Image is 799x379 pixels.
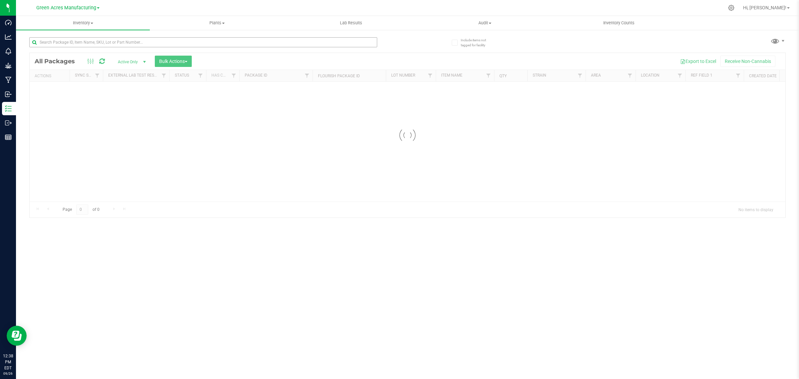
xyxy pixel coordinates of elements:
inline-svg: Inbound [5,91,12,98]
span: Inventory [16,20,150,26]
a: Inventory Counts [552,16,686,30]
a: Audit [418,16,552,30]
p: 09/26 [3,371,13,376]
inline-svg: Monitoring [5,48,12,55]
inline-svg: Grow [5,62,12,69]
inline-svg: Outbound [5,120,12,126]
input: Search Package ID, Item Name, SKU, Lot or Part Number... [29,37,377,47]
span: Green Acres Manufacturing [36,5,96,11]
span: Lab Results [331,20,371,26]
a: Inventory [16,16,150,30]
inline-svg: Manufacturing [5,77,12,83]
p: 12:38 PM EDT [3,353,13,371]
inline-svg: Analytics [5,34,12,40]
span: Plants [150,20,283,26]
span: Include items not tagged for facility [461,38,494,48]
iframe: Resource center [7,326,27,346]
span: Inventory Counts [594,20,644,26]
a: Plants [150,16,284,30]
inline-svg: Inventory [5,105,12,112]
div: Manage settings [727,5,735,11]
span: Hi, [PERSON_NAME]! [743,5,786,10]
inline-svg: Reports [5,134,12,141]
a: Lab Results [284,16,418,30]
span: Audit [418,20,551,26]
inline-svg: Dashboard [5,19,12,26]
